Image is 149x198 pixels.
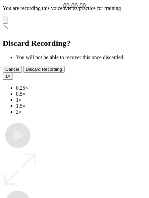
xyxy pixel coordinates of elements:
button: 1× [3,73,13,80]
li: You will not be able to recover this once discarded. [16,54,146,60]
h2: Discard Recording? [3,39,146,48]
span: 1 [5,74,8,79]
button: Cancel [3,66,22,73]
li: 0.25× [16,85,146,91]
li: 2× [16,109,146,115]
p: You are recording this voiceover as practice for training [3,5,146,11]
li: 1× [16,97,146,103]
li: 1.5× [16,103,146,109]
li: 0.5× [16,91,146,97]
a: 00:00:00 [63,2,86,9]
button: Discard Recording [23,66,65,73]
